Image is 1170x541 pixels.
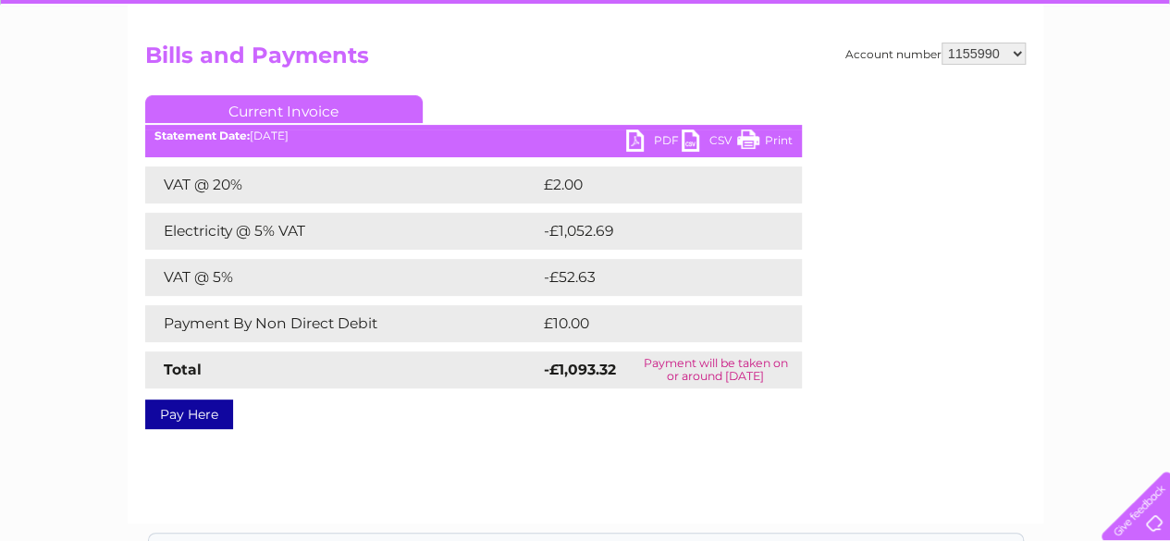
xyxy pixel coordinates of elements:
[164,361,202,378] strong: Total
[145,166,539,203] td: VAT @ 20%
[539,213,774,250] td: -£1,052.69
[821,9,949,32] a: 0333 014 3131
[845,43,1026,65] div: Account number
[145,43,1026,78] h2: Bills and Payments
[149,10,1023,90] div: Clear Business is a trading name of Verastar Limited (registered in [GEOGRAPHIC_DATA] No. 3667643...
[145,129,802,142] div: [DATE]
[1047,79,1092,92] a: Contact
[544,361,616,378] strong: -£1,093.32
[145,213,539,250] td: Electricity @ 5% VAT
[1109,79,1152,92] a: Log out
[145,95,423,123] a: Current Invoice
[145,259,539,296] td: VAT @ 5%
[737,129,793,156] a: Print
[626,129,682,156] a: PDF
[539,305,764,342] td: £10.00
[844,79,880,92] a: Water
[145,400,233,429] a: Pay Here
[682,129,737,156] a: CSV
[539,259,768,296] td: -£52.63
[539,166,759,203] td: £2.00
[154,129,250,142] b: Statement Date:
[41,48,135,105] img: logo.png
[630,351,802,388] td: Payment will be taken on or around [DATE]
[1009,79,1036,92] a: Blog
[942,79,998,92] a: Telecoms
[891,79,931,92] a: Energy
[145,305,539,342] td: Payment By Non Direct Debit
